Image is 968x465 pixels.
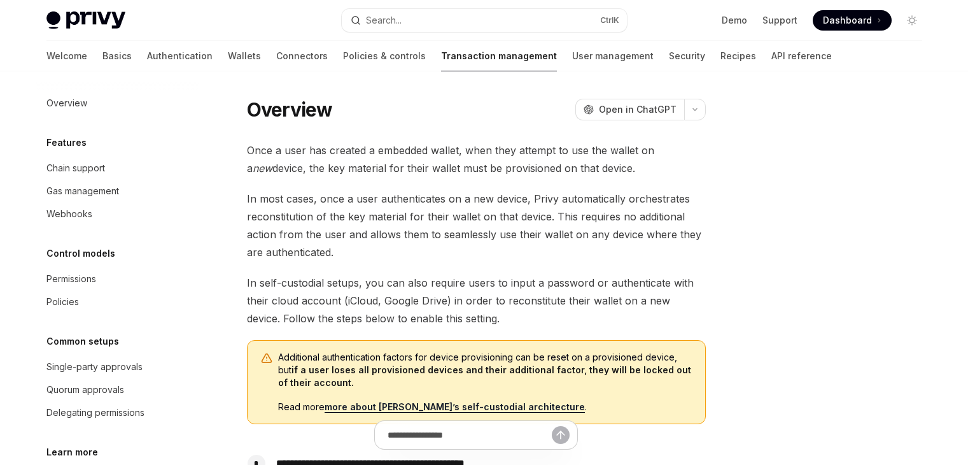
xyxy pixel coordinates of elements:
[46,359,143,375] div: Single-party approvals
[600,15,619,25] span: Ctrl K
[572,41,654,71] a: User management
[599,103,677,116] span: Open in ChatGPT
[46,271,96,287] div: Permissions
[276,41,328,71] a: Connectors
[247,190,706,261] span: In most cases, once a user authenticates on a new device, Privy automatically orchestrates recons...
[342,9,627,32] button: Search...CtrlK
[253,162,272,175] em: new
[46,135,87,150] h5: Features
[46,41,87,71] a: Welcome
[823,14,872,27] span: Dashboard
[722,14,747,27] a: Demo
[813,10,892,31] a: Dashboard
[46,96,87,111] div: Overview
[36,157,199,180] a: Chain support
[441,41,557,71] a: Transaction management
[46,161,105,176] div: Chain support
[147,41,213,71] a: Authentication
[46,334,119,349] h5: Common setups
[325,401,585,413] a: more about [PERSON_NAME]’s self-custodial architecture
[46,445,98,460] h5: Learn more
[46,405,144,420] div: Delegating permissions
[669,41,705,71] a: Security
[247,98,333,121] h1: Overview
[36,401,199,424] a: Delegating permissions
[36,378,199,401] a: Quorum approvals
[343,41,426,71] a: Policies & controls
[902,10,922,31] button: Toggle dark mode
[102,41,132,71] a: Basics
[46,294,79,310] div: Policies
[36,203,199,225] a: Webhooks
[260,352,273,365] svg: Warning
[46,11,125,29] img: light logo
[762,14,797,27] a: Support
[46,206,92,222] div: Webhooks
[278,351,692,389] span: Additional authentication factors for device provisioning can be reset on a provisioned device, but
[366,13,402,28] div: Search...
[575,99,684,120] button: Open in ChatGPT
[228,41,261,71] a: Wallets
[46,246,115,261] h5: Control models
[36,290,199,313] a: Policies
[278,401,692,413] span: Read more .
[278,364,691,388] strong: if a user loses all provisioned devices and their additional factor, they will be locked out of t...
[36,268,199,290] a: Permissions
[552,426,570,444] button: Send message
[247,141,706,177] span: Once a user has created a embedded wallet, when they attempt to use the wallet on a device, the k...
[247,274,706,327] span: In self-custodial setups, you can also require users to input a password or authenticate with the...
[720,41,756,71] a: Recipes
[36,355,199,378] a: Single-party approvals
[36,92,199,115] a: Overview
[46,382,124,397] div: Quorum approvals
[388,421,552,449] input: Ask a question...
[36,180,199,203] a: Gas management
[46,183,119,199] div: Gas management
[771,41,832,71] a: API reference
